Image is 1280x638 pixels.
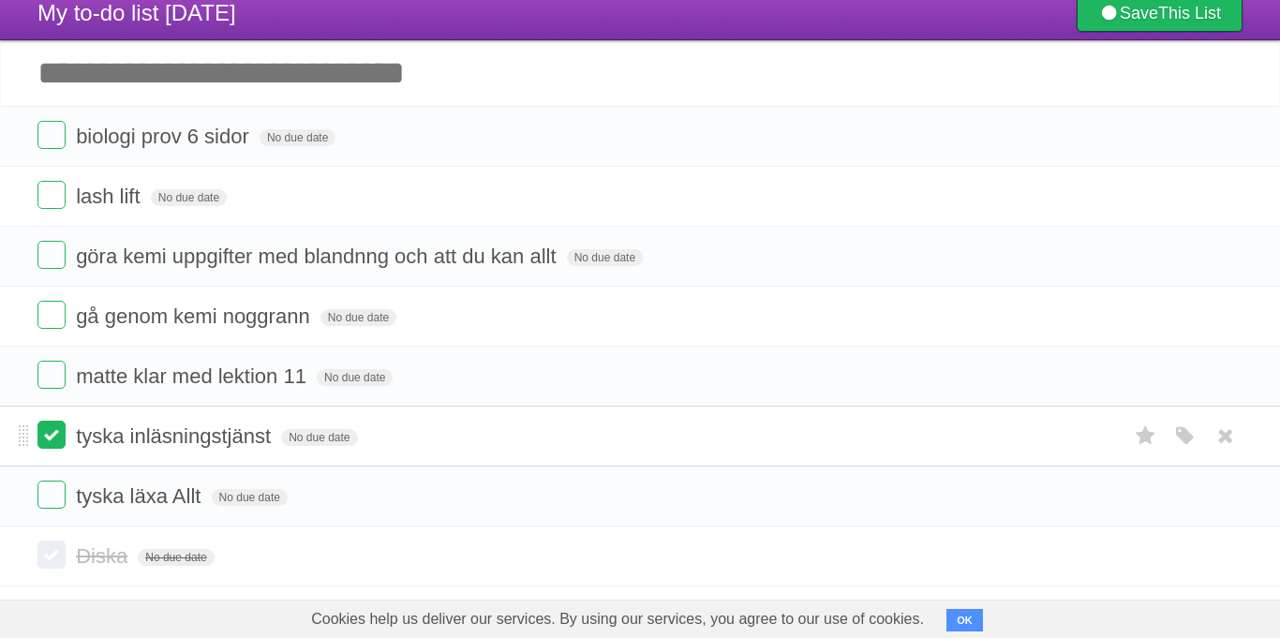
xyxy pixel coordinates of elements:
[292,601,943,638] span: Cookies help us deliver our services. By using our services, you agree to our use of cookies.
[1128,421,1164,452] label: Star task
[37,421,66,449] label: Done
[946,609,983,631] button: OK
[76,185,144,208] span: lash lift
[37,121,66,149] label: Done
[1158,4,1221,22] b: This List
[76,424,275,448] span: tyska inläsningstjänst
[37,541,66,569] label: Done
[260,129,335,146] span: No due date
[281,429,357,446] span: No due date
[317,369,393,386] span: No due date
[37,301,66,329] label: Done
[37,241,66,269] label: Done
[76,125,254,148] span: biologi prov 6 sidor
[212,489,288,506] span: No due date
[151,189,227,206] span: No due date
[76,364,311,388] span: matte klar med lektion 11
[37,361,66,389] label: Done
[320,309,396,326] span: No due date
[567,249,643,266] span: No due date
[37,481,66,509] label: Done
[37,181,66,209] label: Done
[76,484,205,508] span: tyska läxa Allt
[76,304,315,328] span: gå genom kemi noggrann
[138,549,214,566] span: No due date
[76,245,560,268] span: göra kemi uppgifter med blandnng och att du kan allt
[76,544,132,568] span: Diska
